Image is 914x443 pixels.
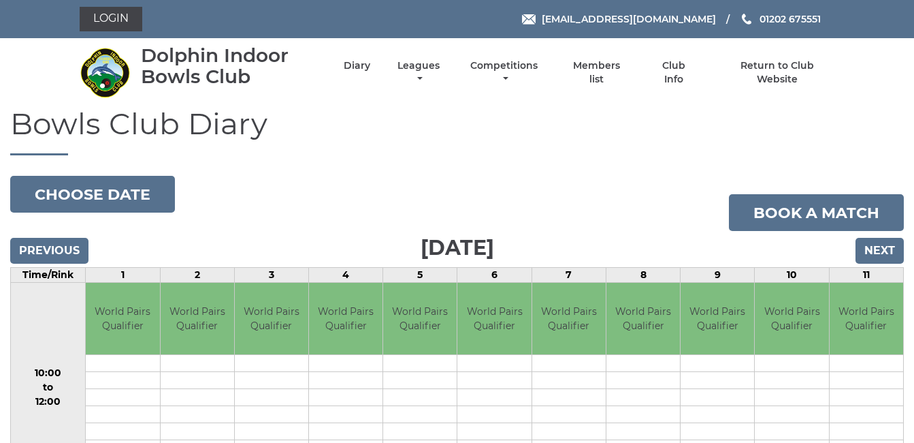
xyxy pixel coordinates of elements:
td: World Pairs Qualifier [383,283,457,354]
td: 7 [532,268,606,283]
input: Previous [10,238,88,264]
td: 2 [160,268,234,283]
div: Dolphin Indoor Bowls Club [141,45,320,87]
td: 3 [234,268,308,283]
a: Competitions [468,59,542,86]
td: 10 [755,268,829,283]
td: 9 [681,268,755,283]
td: World Pairs Qualifier [309,283,382,354]
td: 1 [86,268,160,283]
td: 5 [383,268,457,283]
img: Phone us [742,14,751,25]
a: Login [80,7,142,31]
td: 8 [606,268,680,283]
input: Next [855,238,904,264]
td: 11 [829,268,903,283]
td: World Pairs Qualifier [755,283,828,354]
td: World Pairs Qualifier [830,283,903,354]
span: [EMAIL_ADDRESS][DOMAIN_NAME] [542,13,716,25]
td: Time/Rink [11,268,86,283]
a: Phone us 01202 675551 [740,12,821,27]
a: Email [EMAIL_ADDRESS][DOMAIN_NAME] [522,12,716,27]
button: Choose date [10,176,175,213]
td: World Pairs Qualifier [161,283,234,354]
td: 6 [457,268,532,283]
img: Dolphin Indoor Bowls Club [80,47,131,98]
td: World Pairs Qualifier [235,283,308,354]
td: World Pairs Qualifier [532,283,606,354]
a: Club Info [652,59,696,86]
h1: Bowls Club Diary [10,107,904,155]
a: Diary [344,59,370,72]
a: Leagues [394,59,443,86]
td: World Pairs Qualifier [606,283,680,354]
img: Email [522,14,536,25]
span: 01202 675551 [760,13,821,25]
td: World Pairs Qualifier [681,283,754,354]
td: World Pairs Qualifier [86,283,159,354]
a: Book a match [729,194,904,231]
a: Return to Club Website [719,59,834,86]
a: Members list [565,59,627,86]
td: World Pairs Qualifier [457,283,531,354]
td: 4 [309,268,383,283]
